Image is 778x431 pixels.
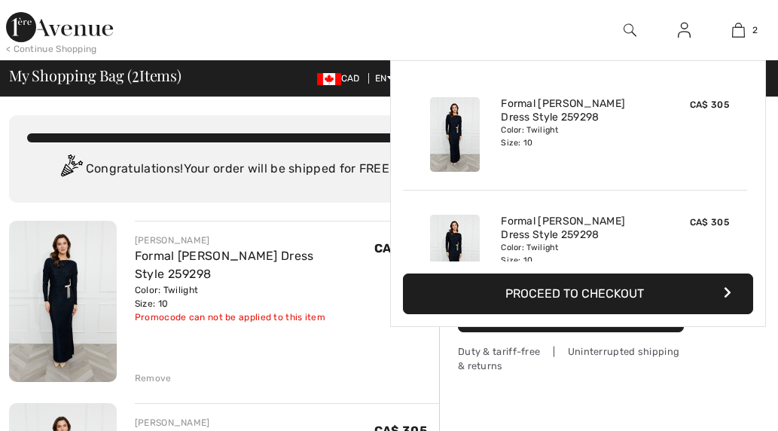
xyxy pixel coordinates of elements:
[9,68,182,83] span: My Shopping Bag ( Items)
[135,283,374,310] div: Color: Twilight Size: 10
[501,97,649,124] a: Formal [PERSON_NAME] Dress Style 259298
[624,21,636,39] img: search the website
[135,371,172,385] div: Remove
[501,124,649,148] div: Color: Twilight Size: 10
[501,215,649,242] a: Formal [PERSON_NAME] Dress Style 259298
[458,344,684,373] div: Duty & tariff-free | Uninterrupted shipping & returns
[403,274,753,314] button: Proceed to Checkout
[678,21,691,39] img: My Info
[430,97,480,172] img: Formal Maxi Sheath Dress Style 259298
[712,21,765,39] a: 2
[690,217,729,228] span: CA$ 305
[317,73,341,85] img: Canadian Dollar
[9,221,117,382] img: Formal Maxi Sheath Dress Style 259298
[317,73,366,84] span: CAD
[501,242,649,266] div: Color: Twilight Size: 10
[132,64,139,84] span: 2
[135,249,314,281] a: Formal [PERSON_NAME] Dress Style 259298
[56,154,86,185] img: Congratulation2.svg
[6,12,113,42] img: 1ère Avenue
[752,23,758,37] span: 2
[6,42,97,56] div: < Continue Shopping
[27,154,421,185] div: Congratulations! Your order will be shipped for FREE!
[666,21,703,40] a: Sign In
[690,99,729,110] span: CA$ 305
[375,73,394,84] span: EN
[430,215,480,289] img: Formal Maxi Sheath Dress Style 259298
[135,310,374,324] div: Promocode can not be applied to this item
[732,21,745,39] img: My Bag
[135,234,374,247] div: [PERSON_NAME]
[135,416,374,429] div: [PERSON_NAME]
[374,241,427,255] span: CA$ 305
